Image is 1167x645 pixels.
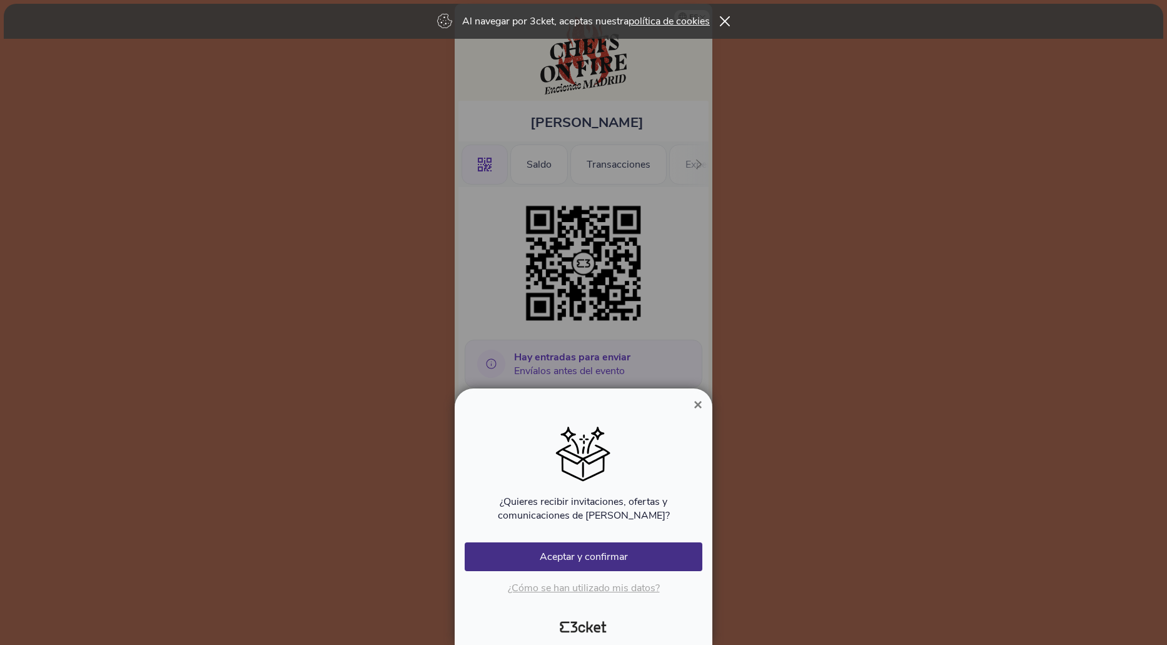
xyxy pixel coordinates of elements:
a: política de cookies [629,14,710,28]
p: Al navegar por 3cket, aceptas nuestra [462,14,710,28]
span: × [694,396,702,413]
button: Aceptar y confirmar [465,542,702,571]
p: ¿Cómo se han utilizado mis datos? [465,581,702,595]
p: ¿Quieres recibir invitaciones, ofertas y comunicaciones de [PERSON_NAME]? [465,495,702,522]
